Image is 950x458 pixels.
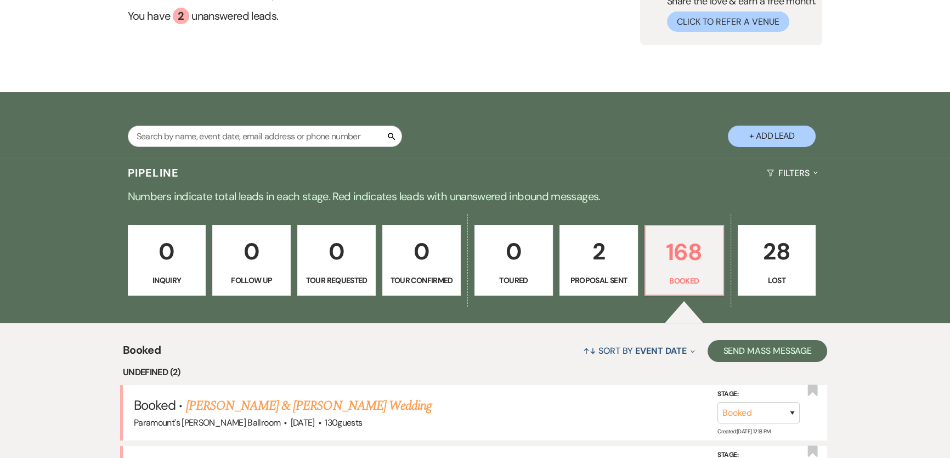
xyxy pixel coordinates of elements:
[304,274,369,286] p: Tour Requested
[567,274,631,286] p: Proposal Sent
[123,342,161,365] span: Booked
[644,225,724,296] a: 168Booked
[708,340,827,362] button: Send Mass Message
[382,225,461,296] a: 0Tour Confirmed
[291,417,315,428] span: [DATE]
[482,233,546,270] p: 0
[135,233,199,270] p: 0
[219,233,284,270] p: 0
[186,396,432,416] a: [PERSON_NAME] & [PERSON_NAME] Wedding
[173,8,189,24] div: 2
[474,225,553,296] a: 0Toured
[389,274,454,286] p: Tour Confirmed
[482,274,546,286] p: Toured
[762,159,822,188] button: Filters
[219,274,284,286] p: Follow Up
[123,365,827,380] li: undefined (2)
[325,417,362,428] span: 130 guests
[128,8,365,24] a: You have 2 unanswered leads.
[389,233,454,270] p: 0
[80,188,870,205] p: Numbers indicate total leads in each stage. Red indicates leads with unanswered inbound messages.
[583,345,596,357] span: ↑↓
[667,12,789,32] button: Click to Refer a Venue
[635,345,686,357] span: Event Date
[128,165,179,180] h3: Pipeline
[652,234,716,270] p: 168
[134,417,280,428] span: Paramount's [PERSON_NAME] Ballroom
[304,233,369,270] p: 0
[579,336,699,365] button: Sort By Event Date
[652,275,716,287] p: Booked
[567,233,631,270] p: 2
[717,388,800,400] label: Stage:
[297,225,376,296] a: 0Tour Requested
[728,126,816,147] button: + Add Lead
[128,126,402,147] input: Search by name, event date, email address or phone number
[717,428,770,435] span: Created: [DATE] 12:18 PM
[128,225,206,296] a: 0Inquiry
[134,397,176,414] span: Booked
[745,233,809,270] p: 28
[135,274,199,286] p: Inquiry
[559,225,638,296] a: 2Proposal Sent
[738,225,816,296] a: 28Lost
[212,225,291,296] a: 0Follow Up
[745,274,809,286] p: Lost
